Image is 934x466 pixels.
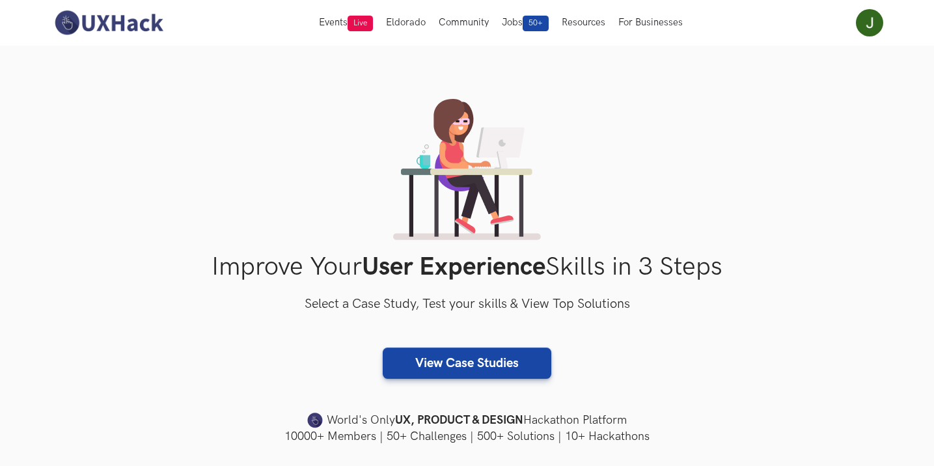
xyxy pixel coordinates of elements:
img: uxhack-favicon-image.png [307,412,323,429]
img: lady working on laptop [393,99,541,240]
h4: World's Only Hackathon Platform [51,411,884,430]
h4: 10000+ Members | 50+ Challenges | 500+ Solutions | 10+ Hackathons [51,428,884,445]
strong: UX, PRODUCT & DESIGN [395,411,523,430]
a: View Case Studies [383,348,551,379]
img: UXHack-logo.png [51,9,167,36]
h1: Improve Your Skills in 3 Steps [51,252,884,282]
strong: User Experience [362,252,545,282]
h3: Select a Case Study, Test your skills & View Top Solutions [51,294,884,315]
img: Your profile pic [856,9,883,36]
span: Live [348,16,373,31]
span: 50+ [523,16,549,31]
